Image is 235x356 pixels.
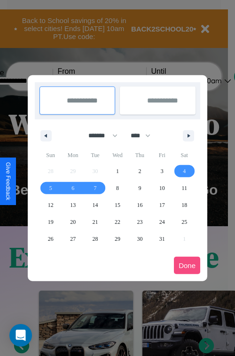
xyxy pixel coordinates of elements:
[159,230,165,247] span: 31
[138,163,141,180] span: 2
[106,163,128,180] button: 1
[62,180,84,197] button: 6
[5,162,11,200] div: Give Feedback
[181,180,187,197] span: 11
[39,197,62,214] button: 12
[129,214,151,230] button: 23
[115,230,120,247] span: 29
[173,148,196,163] span: Sat
[39,214,62,230] button: 19
[84,230,106,247] button: 28
[106,230,128,247] button: 29
[48,230,54,247] span: 26
[137,230,142,247] span: 30
[159,214,165,230] span: 24
[129,197,151,214] button: 16
[70,214,76,230] span: 20
[115,197,120,214] span: 15
[39,230,62,247] button: 26
[174,257,200,274] button: Done
[137,214,142,230] span: 23
[173,197,196,214] button: 18
[151,148,173,163] span: Fri
[93,214,98,230] span: 21
[129,230,151,247] button: 30
[137,197,142,214] span: 16
[93,230,98,247] span: 28
[181,214,187,230] span: 25
[93,197,98,214] span: 14
[106,180,128,197] button: 8
[62,148,84,163] span: Mon
[62,230,84,247] button: 27
[71,180,74,197] span: 6
[151,214,173,230] button: 24
[39,148,62,163] span: Sun
[159,180,165,197] span: 10
[70,197,76,214] span: 13
[84,214,106,230] button: 21
[9,324,32,347] div: Open Intercom Messenger
[84,148,106,163] span: Tue
[151,163,173,180] button: 3
[151,180,173,197] button: 10
[116,163,119,180] span: 1
[129,148,151,163] span: Thu
[151,197,173,214] button: 17
[106,148,128,163] span: Wed
[84,180,106,197] button: 7
[94,180,97,197] span: 7
[173,214,196,230] button: 25
[173,180,196,197] button: 11
[181,197,187,214] span: 18
[116,180,119,197] span: 8
[48,197,54,214] span: 12
[173,163,196,180] button: 4
[48,214,54,230] span: 19
[129,163,151,180] button: 2
[70,230,76,247] span: 27
[129,180,151,197] button: 9
[62,197,84,214] button: 13
[106,197,128,214] button: 15
[84,197,106,214] button: 14
[151,230,173,247] button: 31
[138,180,141,197] span: 9
[115,214,120,230] span: 22
[62,214,84,230] button: 20
[39,180,62,197] button: 5
[49,180,52,197] span: 5
[183,163,186,180] span: 4
[161,163,164,180] span: 3
[159,197,165,214] span: 17
[106,214,128,230] button: 22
